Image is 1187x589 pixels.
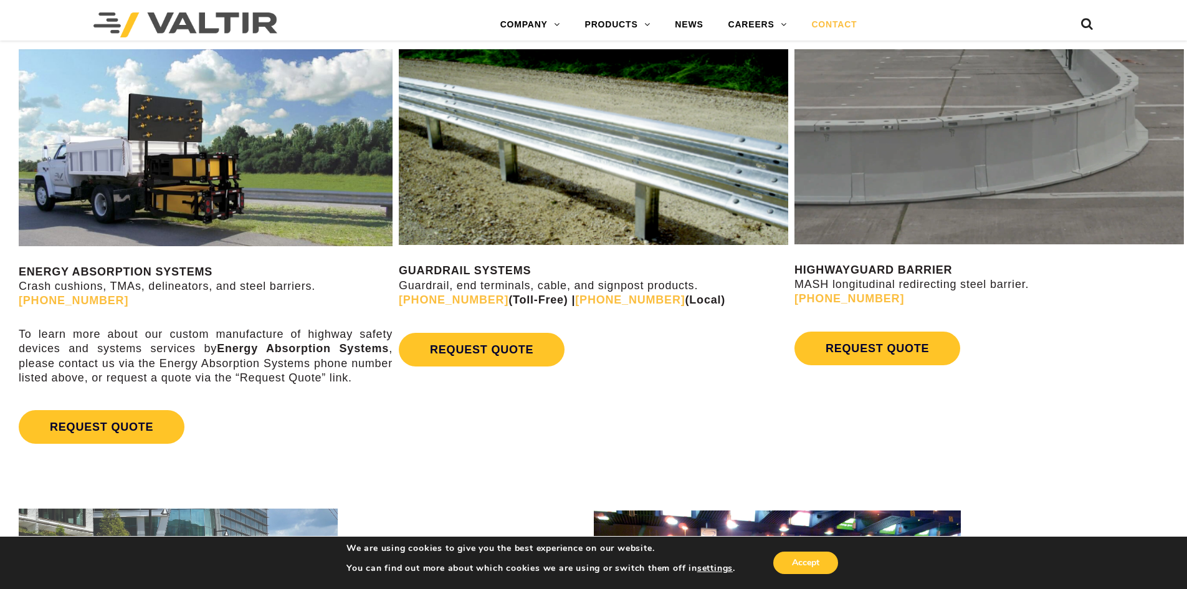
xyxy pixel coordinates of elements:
[19,410,184,444] a: REQUEST QUOTE
[773,552,838,574] button: Accept
[662,12,715,37] a: NEWS
[19,49,393,246] img: SS180M Contact Us Page Image
[93,12,277,37] img: Valtir
[399,264,788,307] p: Guardrail, end terminals, cable, and signpost products.
[794,49,1184,244] img: Radius-Barrier-Section-Highwayguard3
[19,266,212,278] strong: ENERGY ABSORPTION SYSTEMS
[794,263,1184,307] p: MASH longitudinal redirecting steel barrier.
[399,264,531,277] strong: GUARDRAIL SYSTEMS
[19,327,393,386] p: To learn more about our custom manufacture of highway safety devices and systems services by , pl...
[399,294,508,306] a: [PHONE_NUMBER]
[697,563,733,574] button: settings
[799,12,869,37] a: CONTACT
[346,563,735,574] p: You can find out more about which cookies we are using or switch them off in .
[217,342,389,355] strong: Energy Absorption Systems
[716,12,799,37] a: CAREERS
[399,294,725,306] strong: (Toll-Free) | (Local)
[19,294,128,307] a: [PHONE_NUMBER]
[794,292,904,305] a: [PHONE_NUMBER]
[19,265,393,309] p: Crash cushions, TMAs, delineators, and steel barriers.
[794,264,952,276] strong: HIGHWAYGUARD BARRIER
[346,543,735,554] p: We are using cookies to give you the best experience on our website.
[573,12,663,37] a: PRODUCTS
[399,49,788,245] img: Guardrail Contact Us Page Image
[794,332,960,365] a: REQUEST QUOTE
[488,12,573,37] a: COMPANY
[399,333,565,366] a: REQUEST QUOTE
[575,294,685,306] a: [PHONE_NUMBER]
